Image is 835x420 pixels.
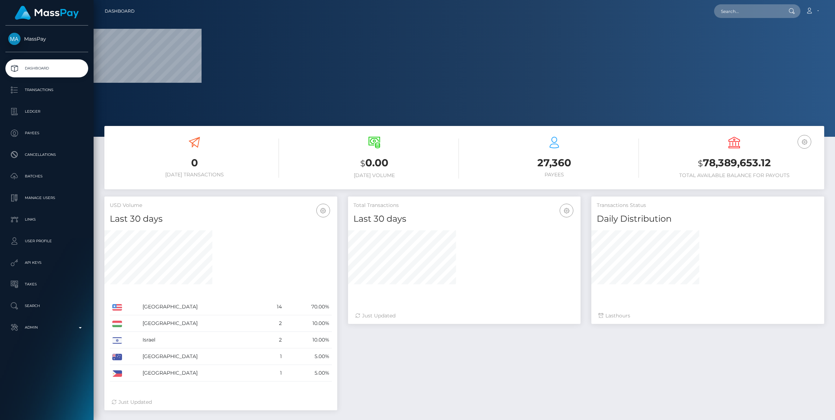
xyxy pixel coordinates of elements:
a: Dashboard [105,4,135,19]
p: Links [8,214,85,225]
small: $ [360,158,365,168]
div: Last hours [599,312,817,320]
img: PH.png [112,370,122,377]
h4: Last 30 days [110,213,332,225]
td: 14 [264,299,285,315]
p: Dashboard [8,63,85,74]
div: Just Updated [112,398,330,406]
td: 5.00% [284,365,332,381]
h6: Payees [470,172,639,178]
h3: 0 [110,156,279,170]
p: Payees [8,128,85,139]
td: 2 [264,332,285,348]
p: Taxes [8,279,85,290]
p: Manage Users [8,193,85,203]
h6: [DATE] Volume [290,172,459,179]
a: Transactions [5,81,88,99]
td: 5.00% [284,348,332,365]
td: 2 [264,315,285,332]
a: Dashboard [5,59,88,77]
h3: 78,389,653.12 [650,156,819,171]
a: Manage Users [5,189,88,207]
h3: 27,360 [470,156,639,170]
img: HU.png [112,321,122,327]
a: Taxes [5,275,88,293]
img: US.png [112,304,122,311]
td: 10.00% [284,315,332,332]
h4: Daily Distribution [597,213,819,225]
a: Links [5,211,88,229]
small: $ [698,158,703,168]
p: API Keys [8,257,85,268]
td: 70.00% [284,299,332,315]
img: IL.png [112,337,122,344]
img: MassPay [8,33,21,45]
h6: [DATE] Transactions [110,172,279,178]
h3: 0.00 [290,156,459,171]
img: AU.png [112,354,122,360]
td: 10.00% [284,332,332,348]
span: MassPay [5,36,88,42]
td: [GEOGRAPHIC_DATA] [140,365,263,381]
p: User Profile [8,236,85,247]
a: Search [5,297,88,315]
a: Cancellations [5,146,88,164]
p: Cancellations [8,149,85,160]
td: [GEOGRAPHIC_DATA] [140,299,263,315]
h5: USD Volume [110,202,332,209]
input: Search... [714,4,782,18]
td: Israel [140,332,263,348]
a: User Profile [5,232,88,250]
p: Ledger [8,106,85,117]
td: 1 [264,365,285,381]
td: [GEOGRAPHIC_DATA] [140,348,263,365]
h6: Total Available Balance for Payouts [650,172,819,179]
a: API Keys [5,254,88,272]
h4: Last 30 days [353,213,576,225]
h5: Transactions Status [597,202,819,209]
p: Search [8,301,85,311]
td: 1 [264,348,285,365]
td: [GEOGRAPHIC_DATA] [140,315,263,332]
p: Transactions [8,85,85,95]
p: Batches [8,171,85,182]
div: Just Updated [355,312,574,320]
p: Admin [8,322,85,333]
img: MassPay Logo [15,6,79,20]
a: Ledger [5,103,88,121]
a: Batches [5,167,88,185]
h5: Total Transactions [353,202,576,209]
a: Admin [5,319,88,337]
a: Payees [5,124,88,142]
